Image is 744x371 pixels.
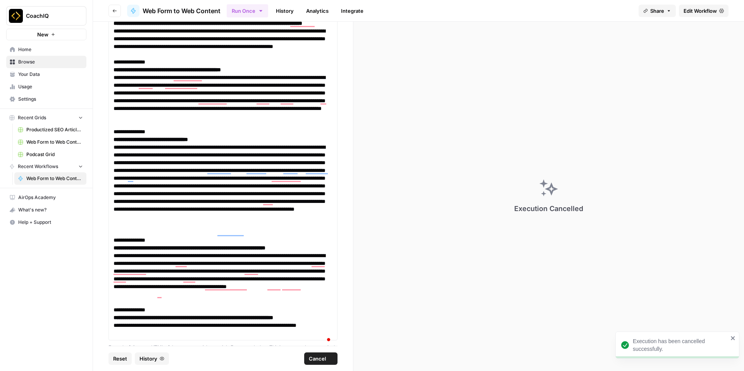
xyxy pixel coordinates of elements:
[6,161,86,172] button: Recent Workflows
[304,352,338,365] button: Cancel
[143,6,220,15] span: Web Form to Web Content
[18,114,46,121] span: Recent Grids
[26,12,73,20] span: CoachIQ
[113,355,127,362] span: Reset
[18,163,58,170] span: Recent Workflows
[9,9,23,23] img: CoachIQ Logo
[309,355,326,362] span: Cancel
[6,191,86,204] a: AirOps Academy
[639,5,676,17] button: Share
[14,136,86,148] a: Web Form to Web Content Grid
[18,194,83,201] span: AirOps Academy
[650,7,664,15] span: Share
[26,139,83,146] span: Web Form to Web Content Grid
[6,6,86,26] button: Workspace: CoachIQ
[18,96,83,103] span: Settings
[301,5,333,17] a: Analytics
[18,58,83,65] span: Browse
[336,5,368,17] a: Integrate
[18,83,83,90] span: Usage
[6,81,86,93] a: Usage
[6,204,86,216] button: What's new?
[37,31,48,38] span: New
[18,71,83,78] span: Your Data
[514,203,583,214] div: Execution Cancelled
[139,355,157,362] span: History
[633,337,728,353] div: Execution has been cancelled successfully.
[135,352,169,365] button: History
[684,7,717,15] span: Edit Workflow
[6,43,86,56] a: Home
[26,126,83,133] span: Productized SEO Article Writer Grid
[6,216,86,228] button: Help + Support
[14,124,86,136] a: Productized SEO Article Writer Grid
[6,29,86,40] button: New
[14,172,86,185] a: Web Form to Web Content
[227,4,268,17] button: Run Once
[18,219,83,226] span: Help + Support
[730,335,736,341] button: close
[26,175,83,182] span: Web Form to Web Content
[679,5,728,17] a: Edit Workflow
[6,56,86,68] a: Browse
[14,148,86,161] a: Podcast Grid
[271,5,298,17] a: History
[6,68,86,81] a: Your Data
[6,93,86,105] a: Settings
[108,344,338,351] p: Enter the full text or HTML of the page you wish to enrich. For example, ' <p> This is an example...
[7,204,86,216] div: What's new?
[127,5,220,17] a: Web Form to Web Content
[108,352,132,365] button: Reset
[18,46,83,53] span: Home
[6,112,86,124] button: Recent Grids
[26,151,83,158] span: Podcast Grid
